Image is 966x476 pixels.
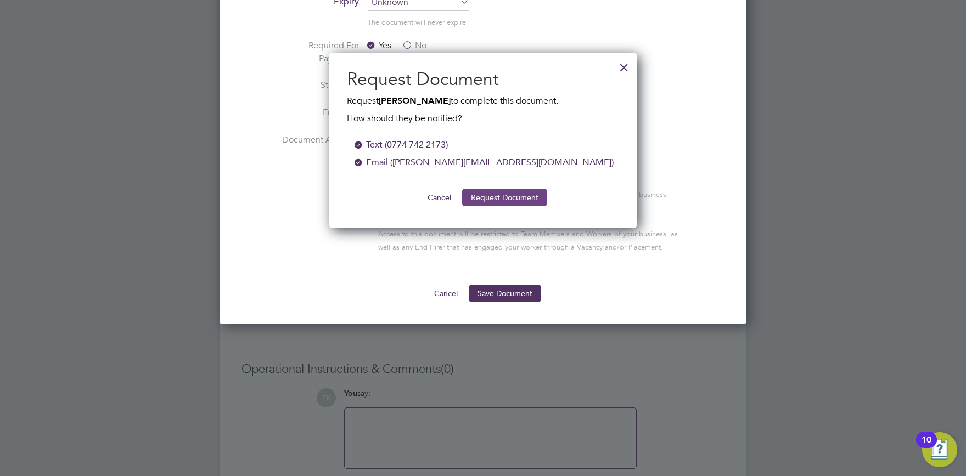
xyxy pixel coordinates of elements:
label: End Date [277,106,359,120]
div: 10 [922,440,931,454]
button: Cancel [419,189,460,206]
label: Document Access [277,133,359,263]
h2: Request Document [347,68,619,91]
div: Request to complete this document. [347,94,619,125]
label: Start Date [277,78,359,93]
div: Email ([PERSON_NAME][EMAIL_ADDRESS][DOMAIN_NAME]) [366,156,614,169]
button: Open Resource Center, 10 new notifications [922,432,957,467]
label: No [402,39,426,52]
button: Request Document [462,189,547,206]
div: How should they be notified? [347,107,619,125]
span: The document will never expire [368,18,466,27]
b: [PERSON_NAME] [379,95,451,106]
label: Required For Payment [277,39,359,65]
button: Cancel [425,285,467,302]
span: Access to this document will be restricted to Team Members and Workers of your business, as well ... [378,228,689,254]
button: Save Document [469,285,541,302]
div: Text (0774 742 2173) [366,138,448,151]
label: Yes [366,39,391,52]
